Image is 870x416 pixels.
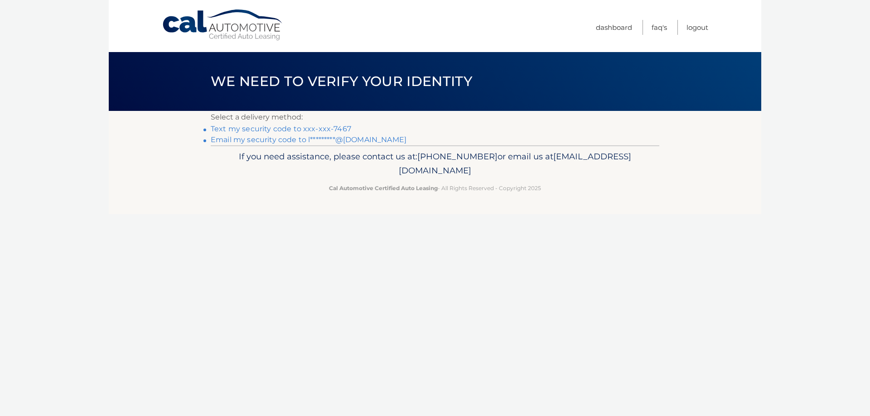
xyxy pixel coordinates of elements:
a: FAQ's [652,20,667,35]
a: Logout [686,20,708,35]
a: Dashboard [596,20,632,35]
span: [PHONE_NUMBER] [417,151,498,162]
a: Text my security code to xxx-xxx-7467 [211,124,351,133]
p: - All Rights Reserved - Copyright 2025 [217,183,653,193]
a: Cal Automotive [162,9,284,41]
span: We need to verify your identity [211,73,472,90]
p: Select a delivery method: [211,111,659,124]
a: Email my security code to l*********@[DOMAIN_NAME] [211,135,406,144]
p: If you need assistance, please contact us at: or email us at [217,149,653,178]
strong: Cal Automotive Certified Auto Leasing [329,185,438,191]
